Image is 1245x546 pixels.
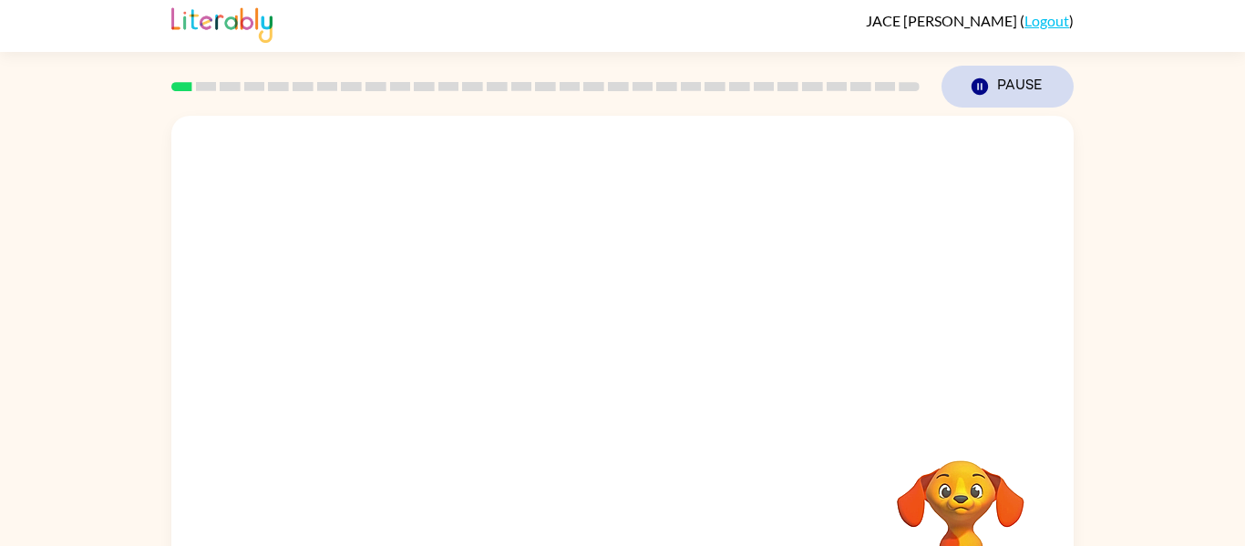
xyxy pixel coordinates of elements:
span: JACE [PERSON_NAME] [866,12,1020,29]
div: ( ) [866,12,1074,29]
button: Pause [941,66,1074,108]
img: Literably [171,3,273,43]
a: Logout [1024,12,1069,29]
